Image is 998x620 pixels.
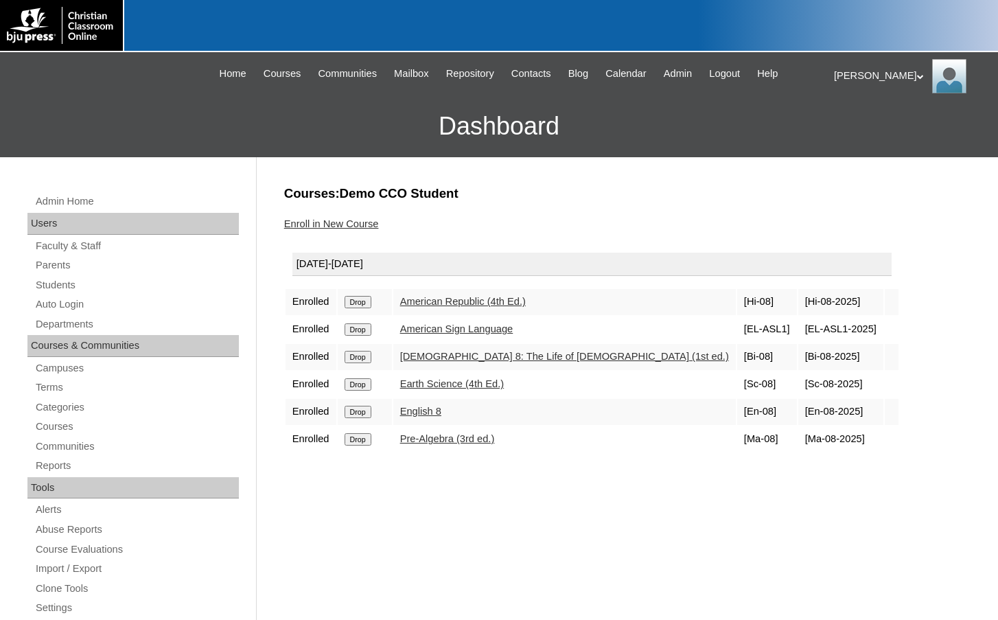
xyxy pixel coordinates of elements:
a: Admin Home [34,193,239,210]
a: Contacts [504,66,558,82]
a: Courses [34,418,239,435]
a: Clone Tools [34,580,239,597]
span: Contacts [511,66,551,82]
td: Enrolled [286,371,336,398]
a: American Sign Language [400,323,513,334]
a: Blog [561,66,595,82]
a: Enroll in New Course [284,218,379,229]
input: Drop [345,351,371,363]
input: Drop [345,323,371,336]
td: [Bi-08] [737,344,797,370]
td: Enrolled [286,317,336,343]
a: Parents [34,257,239,274]
span: Help [757,66,778,82]
td: [Hi-08-2025] [798,289,883,315]
input: Drop [345,296,371,308]
a: Admin [657,66,699,82]
a: Mailbox [387,66,436,82]
span: Admin [664,66,693,82]
a: [DEMOGRAPHIC_DATA] 8: The Life of [DEMOGRAPHIC_DATA] (1st ed.) [400,351,729,362]
span: Calendar [605,66,646,82]
td: Enrolled [286,289,336,315]
span: Blog [568,66,588,82]
a: Terms [34,379,239,396]
a: Alerts [34,501,239,518]
td: [En-08] [737,399,797,425]
a: Pre-Algebra (3rd ed.) [400,433,495,444]
a: Logout [702,66,747,82]
a: Auto Login [34,296,239,313]
td: [Bi-08-2025] [798,344,883,370]
a: Help [750,66,785,82]
a: American Republic (4th Ed.) [400,296,526,307]
a: Courses [257,66,308,82]
td: [En-08-2025] [798,399,883,425]
td: Enrolled [286,344,336,370]
a: Repository [439,66,501,82]
td: [EL-ASL1-2025] [798,317,883,343]
span: Repository [446,66,494,82]
a: Settings [34,599,239,617]
img: Melanie Sevilla [932,59,966,93]
span: Mailbox [394,66,429,82]
a: Calendar [599,66,653,82]
td: Enrolled [286,399,336,425]
img: logo-white.png [7,7,116,44]
td: [Ma-08-2025] [798,426,883,452]
td: [EL-ASL1] [737,317,797,343]
td: [Hi-08] [737,289,797,315]
h3: Courses:Demo CCO Student [284,185,964,203]
div: Courses & Communities [27,335,239,357]
a: Import / Export [34,560,239,577]
input: Drop [345,406,371,418]
a: Course Evaluations [34,541,239,558]
a: Students [34,277,239,294]
a: Abuse Reports [34,521,239,538]
div: [DATE]-[DATE] [292,253,892,276]
td: [Sc-08-2025] [798,371,883,398]
a: Departments [34,316,239,333]
h3: Dashboard [7,95,991,157]
a: Categories [34,399,239,416]
span: Communities [318,66,377,82]
a: Faculty & Staff [34,238,239,255]
td: [Sc-08] [737,371,797,398]
span: Logout [709,66,740,82]
td: [Ma-08] [737,426,797,452]
a: Campuses [34,360,239,377]
div: [PERSON_NAME] [834,59,984,93]
td: Enrolled [286,426,336,452]
span: Home [220,66,246,82]
input: Drop [345,378,371,391]
a: Earth Science (4th Ed.) [400,378,504,389]
a: Home [213,66,253,82]
a: Reports [34,457,239,474]
div: Tools [27,477,239,499]
a: Communities [311,66,384,82]
span: Courses [264,66,301,82]
div: Users [27,213,239,235]
a: Communities [34,438,239,455]
a: English 8 [400,406,441,417]
input: Drop [345,433,371,446]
